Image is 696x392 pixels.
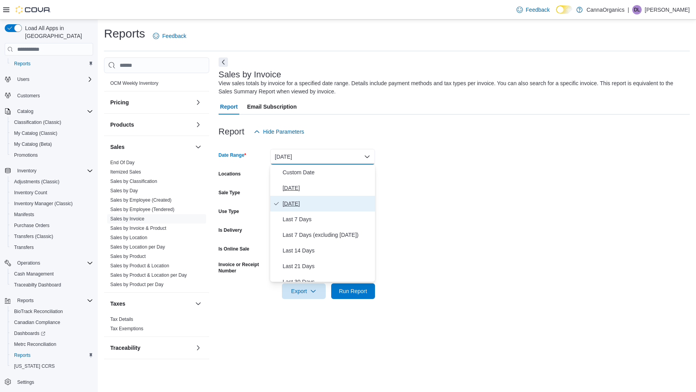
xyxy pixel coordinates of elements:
[194,98,203,107] button: Pricing
[8,198,96,209] button: Inventory Manager (Classic)
[283,183,372,193] span: [DATE]
[17,260,40,266] span: Operations
[110,317,133,322] a: Tax Details
[11,118,93,127] span: Classification (Classic)
[270,165,375,282] div: Select listbox
[110,188,138,193] a: Sales by Day
[110,207,174,212] a: Sales by Employee (Tendered)
[11,280,64,290] a: Traceabilty Dashboard
[14,222,50,229] span: Purchase Orders
[110,263,169,269] span: Sales by Product & Location
[110,234,147,241] span: Sales by Location
[11,307,66,316] a: BioTrack Reconciliation
[11,210,93,219] span: Manifests
[110,244,165,250] a: Sales by Location per Day
[219,127,244,136] h3: Report
[8,339,96,350] button: Metrc Reconciliation
[11,221,93,230] span: Purchase Orders
[11,210,37,219] a: Manifests
[283,277,372,286] span: Last 30 Days
[194,299,203,308] button: Taxes
[2,106,96,117] button: Catalog
[219,152,246,158] label: Date Range
[11,177,93,186] span: Adjustments (Classic)
[110,326,144,331] a: Tax Exemptions
[219,57,228,67] button: Next
[645,5,690,14] p: [PERSON_NAME]
[14,377,93,387] span: Settings
[110,281,163,288] span: Sales by Product per Day
[110,169,141,175] a: Itemized Sales
[104,79,209,91] div: OCM
[11,329,93,338] span: Dashboards
[270,149,375,165] button: [DATE]
[110,178,157,184] span: Sales by Classification
[110,272,187,278] a: Sales by Product & Location per Day
[11,129,61,138] a: My Catalog (Classic)
[110,254,146,259] a: Sales by Product
[14,75,93,84] span: Users
[110,197,172,203] a: Sales by Employee (Created)
[110,300,126,308] h3: Taxes
[8,139,96,150] button: My Catalog (Beta)
[14,90,93,100] span: Customers
[110,272,187,278] span: Sales by Product & Location per Day
[110,81,158,86] a: OCM Weekly Inventory
[11,118,65,127] a: Classification (Classic)
[110,344,192,352] button: Traceability
[8,150,96,161] button: Promotions
[219,171,241,177] label: Locations
[110,159,135,166] span: End Of Day
[11,351,93,360] span: Reports
[2,295,96,306] button: Reports
[14,341,56,347] span: Metrc Reconciliation
[11,340,59,349] a: Metrc Reconciliation
[11,318,63,327] a: Canadian Compliance
[110,98,192,106] button: Pricing
[11,140,93,149] span: My Catalog (Beta)
[110,80,158,86] span: OCM Weekly Inventory
[17,108,33,115] span: Catalog
[11,351,34,360] a: Reports
[14,233,53,240] span: Transfers (Classic)
[8,58,96,69] button: Reports
[8,231,96,242] button: Transfers (Classic)
[110,253,146,260] span: Sales by Product
[11,269,93,279] span: Cash Management
[14,330,45,337] span: Dashboards
[14,91,43,100] a: Customers
[219,190,240,196] label: Sale Type
[150,28,189,44] a: Feedback
[14,319,60,326] span: Canadian Compliance
[11,362,58,371] a: [US_STATE] CCRS
[14,166,93,175] span: Inventory
[632,5,642,14] div: Debra Lambert
[162,32,186,40] span: Feedback
[11,318,93,327] span: Canadian Compliance
[110,121,192,129] button: Products
[14,61,30,67] span: Reports
[110,225,166,231] span: Sales by Invoice & Product
[14,244,34,251] span: Transfers
[634,5,640,14] span: DL
[628,5,629,14] p: |
[2,74,96,85] button: Users
[11,59,34,68] a: Reports
[11,188,93,197] span: Inventory Count
[283,215,372,224] span: Last 7 Days
[11,150,93,160] span: Promotions
[110,300,192,308] button: Taxes
[17,168,36,174] span: Inventory
[104,315,209,337] div: Taxes
[11,340,93,349] span: Metrc Reconciliation
[14,200,73,207] span: Inventory Manager (Classic)
[14,352,30,358] span: Reports
[8,242,96,253] button: Transfers
[2,89,96,101] button: Customers
[14,282,61,288] span: Traceabilty Dashboard
[11,188,50,197] a: Inventory Count
[11,329,48,338] a: Dashboards
[247,99,297,115] span: Email Subscription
